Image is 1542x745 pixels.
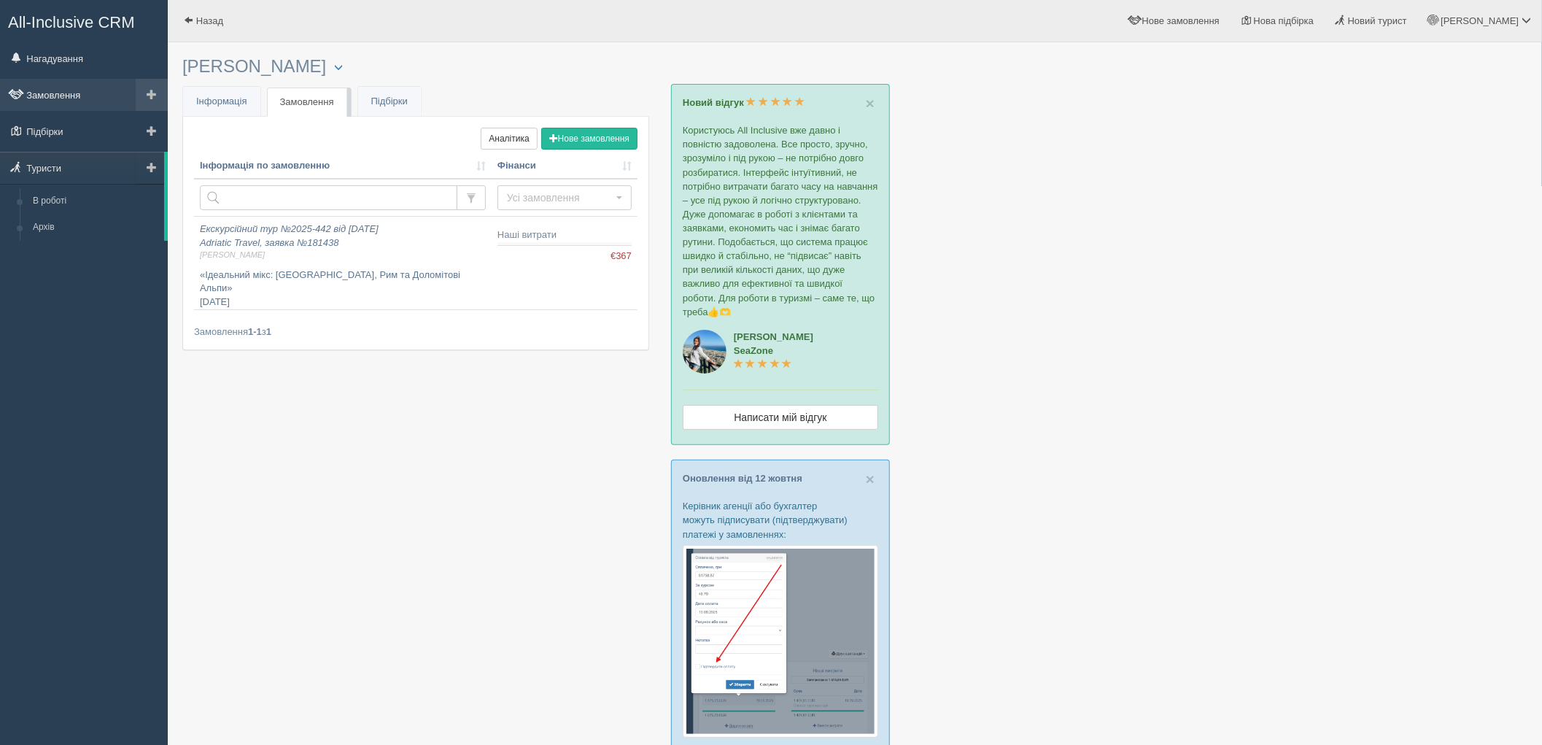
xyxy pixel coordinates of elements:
[866,471,875,487] span: ×
[1254,15,1314,26] span: Нова підбірка
[266,326,271,337] b: 1
[200,223,486,261] i: Екскурсійний тур №2025-442 від [DATE] Adriatic Travel, заявка №181438
[1441,15,1519,26] span: [PERSON_NAME]
[683,499,878,541] p: Керівник агенції або бухгалтер можуть підписувати (підтверджувати) платежі у замовленнях:
[200,185,457,210] input: Пошук за номером замовлення, ПІБ або паспортом туриста
[866,96,875,111] button: Close
[196,96,247,107] span: Інформація
[183,87,260,117] a: Інформація
[683,405,878,430] a: Написати мій відгук
[200,269,486,309] p: «Ідеальний мікс: [GEOGRAPHIC_DATA], Рим та Доломітові Альпи» [DATE]
[507,190,613,205] span: Усі замовлення
[8,13,135,31] span: All-Inclusive CRM
[182,57,649,77] h3: [PERSON_NAME]
[26,215,164,241] a: Архів
[200,159,486,173] a: Інформація по замовленню
[1142,15,1220,26] span: Нове замовлення
[267,88,347,117] a: Замовлення
[196,15,223,26] span: Назад
[497,228,632,242] div: Наші витрати
[683,330,727,374] img: aicrm_6724.jpg
[683,473,802,484] a: Оновлення від 12 жовтня
[497,185,632,210] button: Усі замовлення
[481,128,537,150] a: Аналітика
[194,325,638,339] div: Замовлення з
[866,95,875,112] span: ×
[26,188,164,215] a: В роботі
[248,326,262,337] b: 1-1
[683,545,878,738] img: %D0%BF%D1%96%D0%B4%D1%82%D0%B2%D0%B5%D1%80%D0%B4%D0%B6%D0%B5%D0%BD%D0%BD%D1%8F-%D0%BE%D0%BF%D0%BB...
[1348,15,1407,26] span: Новий турист
[200,250,486,260] span: [PERSON_NAME]
[497,159,632,173] a: Фінанси
[683,97,805,108] a: Новий відгук
[734,331,813,370] a: [PERSON_NAME]SeaZone
[683,123,878,319] p: Користуюсь All Inclusive вже давно і повністю задоволена. Все просто, зручно, зрозуміло і під рук...
[194,217,492,309] a: Екскурсійний тур №2025-442 від [DATE]Adriatic Travel, заявка №181438[PERSON_NAME] «Ідеальний мікс...
[866,471,875,487] button: Close
[358,87,421,117] a: Підбірки
[541,128,638,150] button: Нове замовлення
[1,1,167,41] a: All-Inclusive CRM
[611,250,632,263] span: €367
